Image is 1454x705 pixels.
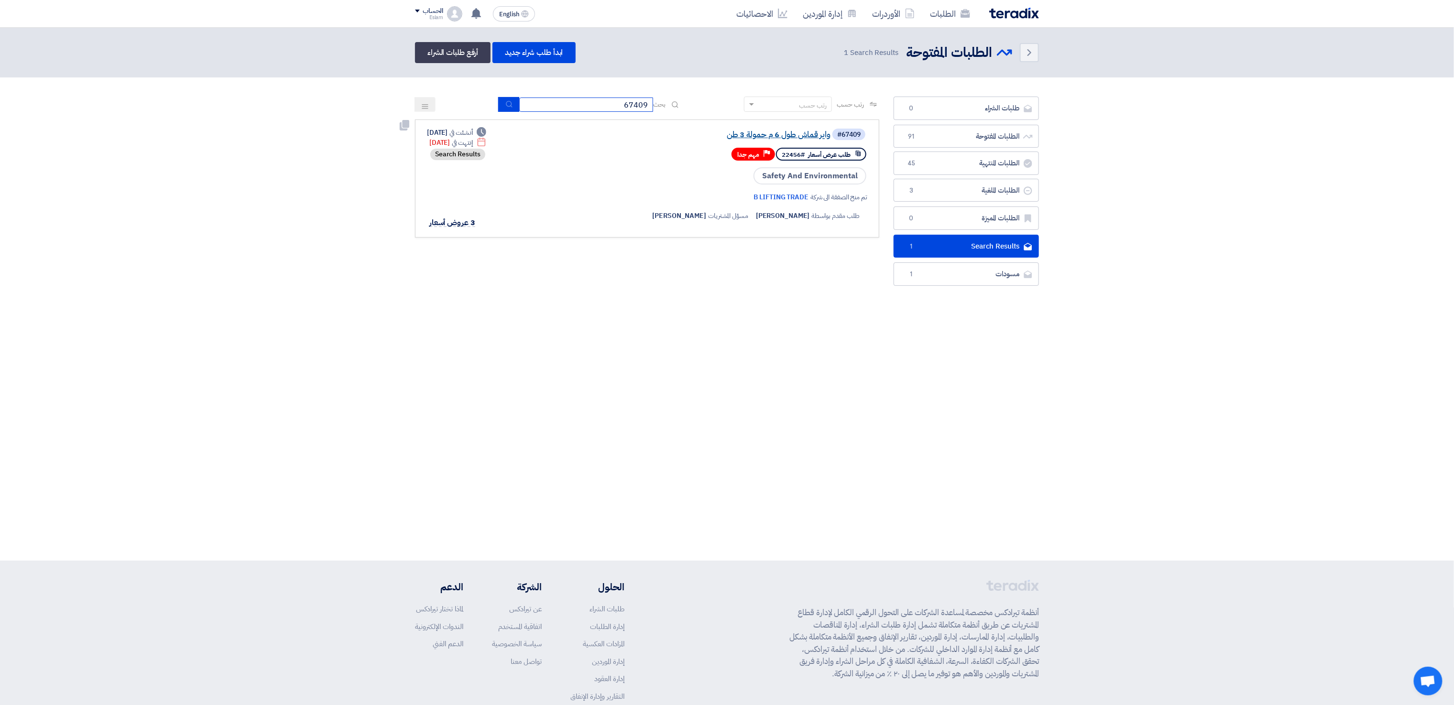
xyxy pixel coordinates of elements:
[708,211,748,221] span: مسؤل المشتريات
[906,242,917,251] span: 1
[894,262,1039,286] a: مسودات1
[922,2,978,25] a: الطلبات
[423,7,443,15] div: الحساب
[894,97,1039,120] a: طلبات الشراء0
[1414,667,1443,695] a: Open chat
[492,580,542,594] li: الشركة
[789,607,1039,680] p: أنظمة تيرادكس مخصصة لمساعدة الشركات على التحول الرقمي الكامل لإدارة قطاع المشتريات عن طريق أنظمة ...
[782,150,805,159] span: #22456
[844,47,848,58] span: 1
[837,99,864,109] span: رتب حسب
[452,138,472,148] span: إنتهت في
[906,132,917,141] span: 91
[894,125,1039,148] a: الطلبات المفتوحة91
[492,42,575,63] a: ابدأ طلب شراء جديد
[754,167,866,184] span: Safety And Environmental
[570,691,624,702] a: التقارير وإدارة الإنفاق
[844,47,898,58] span: Search Results
[492,639,542,649] a: سياسة الخصوصية
[906,270,917,279] span: 1
[429,138,486,148] div: [DATE]
[447,6,462,22] img: profile_test.png
[433,639,463,649] a: الدعم الفني
[808,150,851,159] span: طلب عرض أسعار
[590,604,624,614] a: طلبات الشراء
[812,211,860,221] span: طلب مقدم بواسطة
[810,192,867,202] span: تم منح الصفقة الى شركة
[894,206,1039,230] a: الطلبات المميزة0
[894,179,1039,202] a: الطلبات الملغية3
[737,150,759,159] span: مهم جدا
[511,656,542,667] a: تواصل معنا
[570,580,624,594] li: الحلول
[795,2,864,25] a: إدارة الموردين
[799,100,827,110] div: رتب حسب
[837,131,861,138] div: #67409
[415,42,491,63] a: أرفع طلبات الشراء
[498,621,542,632] a: اتفاقية المستخدم
[639,130,831,139] a: واير قماش طول 6 م حمولة 3 طن
[429,217,475,228] span: 3 عروض أسعار
[906,186,917,195] span: 3
[449,128,472,138] span: أنشئت في
[989,8,1039,19] img: Teradix logo
[509,604,542,614] a: عن تيرادكس
[756,211,810,221] span: [PERSON_NAME]
[415,580,463,594] li: الدعم
[415,15,443,20] div: Eslam
[493,6,535,22] button: English
[499,11,519,18] span: English
[906,214,917,223] span: 0
[430,149,485,160] div: Search Results
[906,43,992,62] h2: الطلبات المفتوحة
[906,104,917,113] span: 0
[590,621,624,632] a: إدارة الطلبات
[729,2,795,25] a: الاحصائيات
[583,639,624,649] a: المزادات العكسية
[592,656,624,667] a: إدارة الموردين
[519,98,653,112] input: ابحث بعنوان أو رقم الطلب
[894,152,1039,175] a: الطلبات المنتهية45
[594,673,624,684] a: إدارة العقود
[754,192,809,202] a: B LIFTING TRADE
[652,211,706,221] span: [PERSON_NAME]
[906,159,917,168] span: 45
[864,2,922,25] a: الأوردرات
[894,235,1039,258] a: Search Results1
[427,128,486,138] div: [DATE]
[653,99,666,109] span: بحث
[415,621,463,632] a: الندوات الإلكترونية
[416,604,463,614] a: لماذا تختار تيرادكس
